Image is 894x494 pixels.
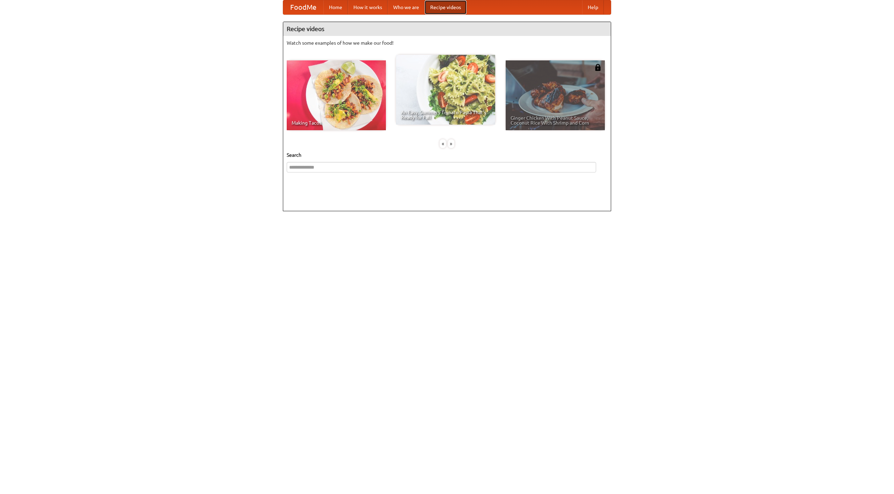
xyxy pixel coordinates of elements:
div: « [440,139,446,148]
a: An Easy, Summery Tomato Pasta That's Ready for Fall [396,55,495,125]
img: 483408.png [594,64,601,71]
a: Making Tacos [287,60,386,130]
h4: Recipe videos [283,22,611,36]
a: Home [323,0,348,14]
a: How it works [348,0,388,14]
a: Recipe videos [425,0,467,14]
p: Watch some examples of how we make our food! [287,39,607,46]
a: FoodMe [283,0,323,14]
span: An Easy, Summery Tomato Pasta That's Ready for Fall [401,110,490,120]
div: » [448,139,454,148]
span: Making Tacos [292,120,381,125]
h5: Search [287,152,607,158]
a: Help [582,0,604,14]
a: Who we are [388,0,425,14]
